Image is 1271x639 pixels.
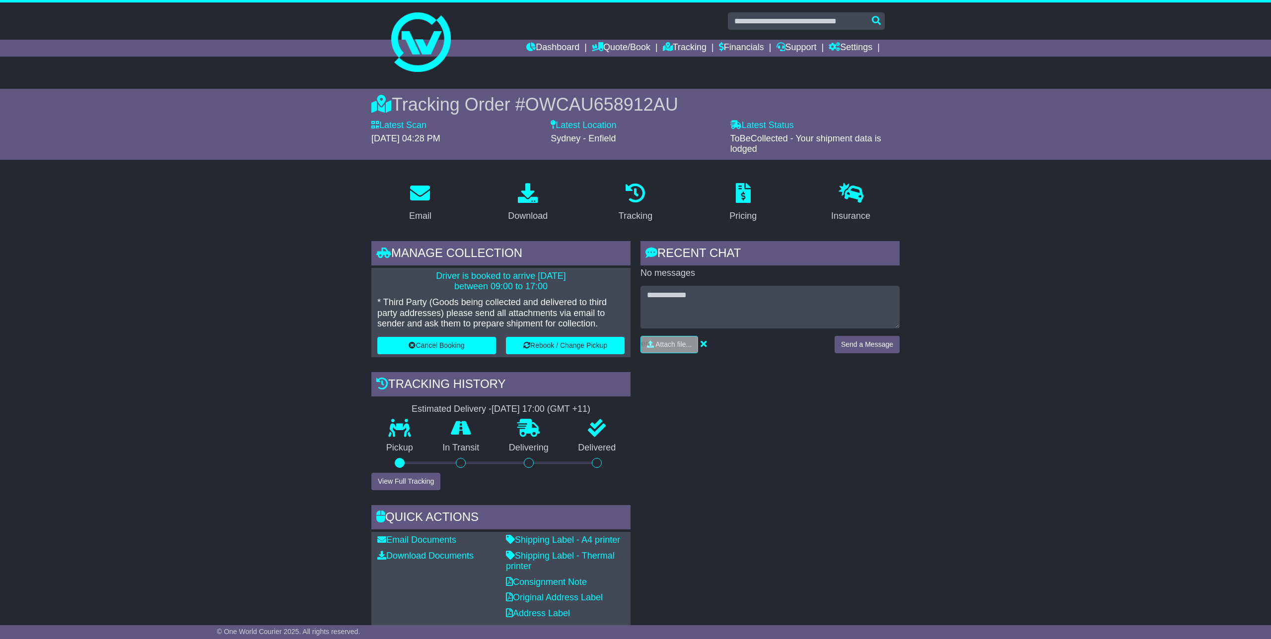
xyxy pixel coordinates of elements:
[371,372,631,399] div: Tracking history
[551,120,616,131] label: Latest Location
[371,404,631,415] div: Estimated Delivery -
[612,180,659,226] a: Tracking
[371,133,440,143] span: [DATE] 04:28 PM
[217,628,360,636] span: © One World Courier 2025. All rights reserved.
[377,271,625,292] p: Driver is booked to arrive [DATE] between 09:00 to 17:00
[719,40,764,57] a: Financials
[494,443,564,453] p: Delivering
[506,551,615,572] a: Shipping Label - Thermal printer
[777,40,817,57] a: Support
[551,133,616,143] span: Sydney - Enfield
[831,209,870,223] div: Insurance
[377,551,474,561] a: Download Documents
[371,120,426,131] label: Latest Scan
[525,94,678,115] span: OWCAU658912AU
[492,404,590,415] div: [DATE] 17:00 (GMT +11)
[501,180,554,226] a: Download
[564,443,631,453] p: Delivered
[377,337,496,354] button: Cancel Booking
[506,592,603,602] a: Original Address Label
[377,535,456,545] a: Email Documents
[829,40,872,57] a: Settings
[371,241,631,268] div: Manage collection
[663,40,706,57] a: Tracking
[640,241,900,268] div: RECENT CHAT
[409,209,431,223] div: Email
[640,268,900,279] p: No messages
[403,180,438,226] a: Email
[506,608,570,618] a: Address Label
[377,297,625,329] p: * Third Party (Goods being collected and delivered to third party addresses) please send all atta...
[526,40,579,57] a: Dashboard
[619,209,652,223] div: Tracking
[371,505,631,532] div: Quick Actions
[729,209,757,223] div: Pricing
[371,443,428,453] p: Pickup
[508,209,548,223] div: Download
[371,94,900,115] div: Tracking Order #
[506,337,625,354] button: Rebook / Change Pickup
[371,473,440,490] button: View Full Tracking
[592,40,650,57] a: Quote/Book
[835,336,900,353] button: Send a Message
[825,180,877,226] a: Insurance
[723,180,763,226] a: Pricing
[506,535,620,545] a: Shipping Label - A4 printer
[428,443,494,453] p: In Transit
[730,133,881,154] span: ToBeCollected - Your shipment data is lodged
[730,120,794,131] label: Latest Status
[506,577,587,587] a: Consignment Note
